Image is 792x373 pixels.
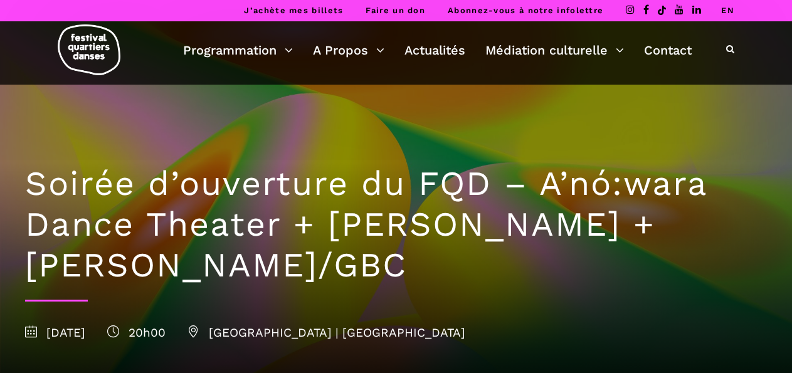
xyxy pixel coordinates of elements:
[448,6,603,15] a: Abonnez-vous à notre infolettre
[107,325,166,340] span: 20h00
[187,325,465,340] span: [GEOGRAPHIC_DATA] | [GEOGRAPHIC_DATA]
[404,39,465,61] a: Actualités
[25,325,85,340] span: [DATE]
[25,164,767,285] h1: Soirée d’ouverture du FQD – A’nó:wara Dance Theater + [PERSON_NAME] + [PERSON_NAME]/GBC
[183,39,293,61] a: Programmation
[313,39,384,61] a: A Propos
[644,39,692,61] a: Contact
[58,24,120,75] img: logo-fqd-med
[366,6,425,15] a: Faire un don
[721,6,734,15] a: EN
[244,6,343,15] a: J’achète mes billets
[485,39,624,61] a: Médiation culturelle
